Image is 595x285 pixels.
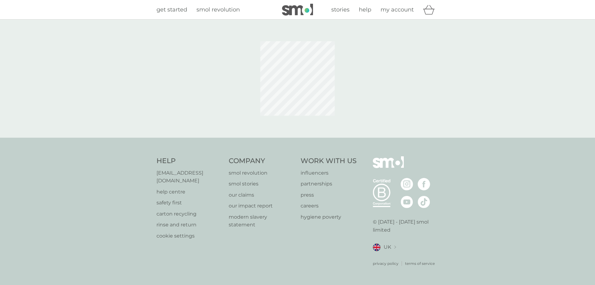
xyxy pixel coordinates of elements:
a: cookie settings [156,232,223,240]
a: get started [156,5,187,14]
a: modern slavery statement [229,213,295,229]
span: help [359,6,371,13]
span: my account [381,6,414,13]
h4: Company [229,156,295,166]
img: smol [373,156,404,177]
a: our claims [229,191,295,199]
a: rinse and return [156,221,223,229]
img: UK flag [373,243,381,251]
span: smol revolution [196,6,240,13]
a: our impact report [229,202,295,210]
span: get started [156,6,187,13]
a: hygiene poverty [301,213,357,221]
a: privacy policy [373,261,399,266]
img: visit the smol Instagram page [401,178,413,190]
a: smol stories [229,180,295,188]
img: visit the smol Facebook page [418,178,430,190]
img: visit the smol Tiktok page [418,196,430,208]
p: © [DATE] - [DATE] smol limited [373,218,439,234]
h4: Help [156,156,223,166]
a: press [301,191,357,199]
a: carton recycling [156,210,223,218]
div: basket [423,3,439,16]
span: stories [331,6,350,13]
h4: Work With Us [301,156,357,166]
a: influencers [301,169,357,177]
img: visit the smol Youtube page [401,196,413,208]
img: select a new location [394,246,396,249]
a: help centre [156,188,223,196]
a: partnerships [301,180,357,188]
a: my account [381,5,414,14]
a: smol revolution [196,5,240,14]
a: stories [331,5,350,14]
a: smol revolution [229,169,295,177]
a: terms of service [405,261,435,266]
a: [EMAIL_ADDRESS][DOMAIN_NAME] [156,169,223,185]
span: UK [384,243,391,251]
a: safety first [156,199,223,207]
a: careers [301,202,357,210]
img: smol [282,4,313,16]
a: help [359,5,371,14]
